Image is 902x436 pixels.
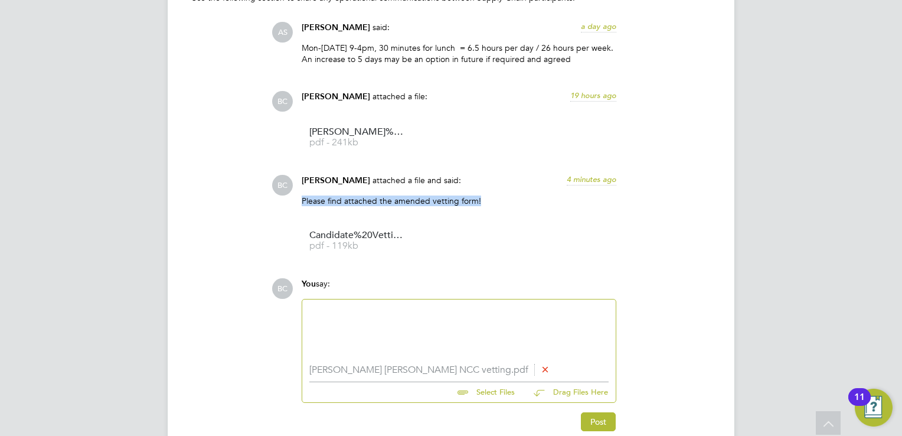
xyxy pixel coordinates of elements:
a: [PERSON_NAME]%20Michelle%20NCC%20vetting pdf - 241kb [309,128,404,147]
a: Candidate%20Vetting%20Form%20-%20Ncc%20-%20Tabitha%20(3) pdf - 119kb [309,231,404,250]
li: [PERSON_NAME] [PERSON_NAME] NCC vetting.pdf [309,365,609,376]
span: pdf - 119kb [309,242,404,250]
span: 19 hours ago [570,90,616,100]
span: Candidate%20Vetting%20Form%20-%20Ncc%20-%20Tabitha%20(3) [309,231,404,240]
span: AS [272,22,293,43]
span: attached a file and said: [372,175,461,186]
button: Post [581,412,616,431]
span: You [302,279,316,289]
p: Mon-[DATE] 9-4pm, 30 minutes for lunch = 6.5 hours per day / 26 hours per week. An increase to 5 ... [302,43,616,64]
span: [PERSON_NAME] [302,22,370,32]
span: [PERSON_NAME] [302,175,370,186]
div: 11 [854,397,865,412]
p: Please find attached the amended vetting form! [302,196,616,206]
span: pdf - 241kb [309,138,404,147]
span: attached a file: [372,91,427,102]
span: a day ago [581,21,616,31]
span: said: [372,22,390,32]
span: BC [272,91,293,112]
button: Open Resource Center, 11 new notifications [855,389,893,427]
div: say: [302,278,616,299]
span: [PERSON_NAME] [302,92,370,102]
button: Drag Files Here [524,380,609,405]
span: BC [272,278,293,299]
span: [PERSON_NAME]%20Michelle%20NCC%20vetting [309,128,404,136]
span: BC [272,175,293,196]
span: 4 minutes ago [567,174,616,184]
